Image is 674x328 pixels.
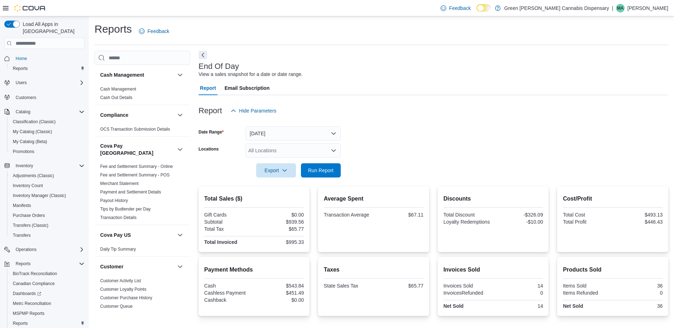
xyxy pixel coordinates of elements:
[199,71,303,78] div: View a sales snapshot for a date or date range.
[100,127,170,132] a: OCS Transaction Submission Details
[10,137,50,146] a: My Catalog (Beta)
[100,189,161,195] span: Payment and Settlement Details
[7,191,87,201] button: Inventory Manager (Classic)
[246,126,341,141] button: [DATE]
[443,212,492,218] div: Total Discount
[204,195,304,203] h2: Total Sales ($)
[438,1,474,15] a: Feedback
[255,283,304,289] div: $543.84
[255,212,304,218] div: $0.00
[612,4,613,12] p: |
[100,87,136,92] a: Cash Management
[95,125,190,136] div: Compliance
[375,283,424,289] div: $65.77
[13,271,57,277] span: BioTrack Reconciliation
[7,269,87,279] button: BioTrack Reconciliation
[7,201,87,211] button: Manifests
[7,127,87,137] button: My Catalog (Classic)
[443,195,543,203] h2: Discounts
[95,85,190,105] div: Cash Management
[7,299,87,308] button: Metrc Reconciliation
[10,319,31,328] a: Reports
[255,290,304,296] div: $451.49
[13,311,44,316] span: MSPMP Reports
[10,191,69,200] a: Inventory Manager (Classic)
[204,219,253,225] div: Subtotal
[147,28,169,35] span: Feedback
[375,212,424,218] div: $67.11
[13,291,41,296] span: Dashboards
[100,71,174,78] button: Cash Management
[100,215,136,220] span: Transaction Details
[16,261,31,267] span: Reports
[504,4,609,12] p: Green [PERSON_NAME] Cannabis Dispensary
[100,142,174,157] h3: Cova Pay [GEOGRAPHIC_DATA]
[308,167,334,174] span: Run Report
[324,283,372,289] div: State Sales Tax
[449,5,471,12] span: Feedback
[100,95,133,100] a: Cash Out Details
[100,263,123,270] h3: Customer
[100,304,133,309] a: Customer Queue
[228,104,279,118] button: Hide Parameters
[7,147,87,157] button: Promotions
[199,51,207,59] button: Next
[20,21,85,35] span: Load All Apps in [GEOGRAPHIC_DATA]
[100,164,173,169] a: Fee and Settlement Summary - Online
[563,290,611,296] div: Items Refunded
[563,303,583,309] strong: Net Sold
[255,297,304,303] div: $0.00
[16,56,27,61] span: Home
[1,259,87,269] button: Reports
[100,278,141,283] a: Customer Activity List
[204,239,237,245] strong: Total Invoiced
[100,206,151,212] span: Tips by Budtender per Day
[614,212,663,218] div: $493.13
[255,239,304,245] div: $995.33
[16,80,27,86] span: Users
[16,109,30,115] span: Catalog
[13,108,33,116] button: Catalog
[95,245,190,256] div: Cova Pay US
[614,219,663,225] div: $446.43
[13,129,52,135] span: My Catalog (Classic)
[13,162,85,170] span: Inventory
[1,161,87,171] button: Inventory
[100,231,131,239] h3: Cova Pay US
[100,198,128,203] span: Payout History
[100,207,151,212] a: Tips by Budtender per Day
[13,93,85,102] span: Customers
[16,95,36,100] span: Customers
[199,106,222,115] h3: Report
[100,198,128,203] a: Payout History
[563,283,611,289] div: Items Sold
[617,4,624,12] span: MA
[16,163,33,169] span: Inventory
[443,219,492,225] div: Loyalty Redemptions
[563,266,663,274] h2: Products Sold
[13,78,85,87] span: Users
[10,137,85,146] span: My Catalog (Beta)
[100,181,139,186] span: Merchant Statement
[331,148,336,153] button: Open list of options
[100,231,174,239] button: Cova Pay US
[10,64,31,73] a: Reports
[614,303,663,309] div: 36
[1,245,87,255] button: Operations
[10,269,60,278] a: BioTrack Reconciliation
[10,127,85,136] span: My Catalog (Classic)
[443,303,464,309] strong: Net Sold
[324,266,424,274] h2: Taxes
[10,171,85,180] span: Adjustments (Classic)
[10,289,44,298] a: Dashboards
[255,226,304,232] div: $65.77
[614,290,663,296] div: 0
[10,289,85,298] span: Dashboards
[95,162,190,225] div: Cova Pay [GEOGRAPHIC_DATA]
[204,266,304,274] h2: Payment Methods
[204,212,253,218] div: Gift Cards
[1,78,87,88] button: Users
[100,190,161,195] a: Payment and Settlement Details
[13,223,48,228] span: Transfers (Classic)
